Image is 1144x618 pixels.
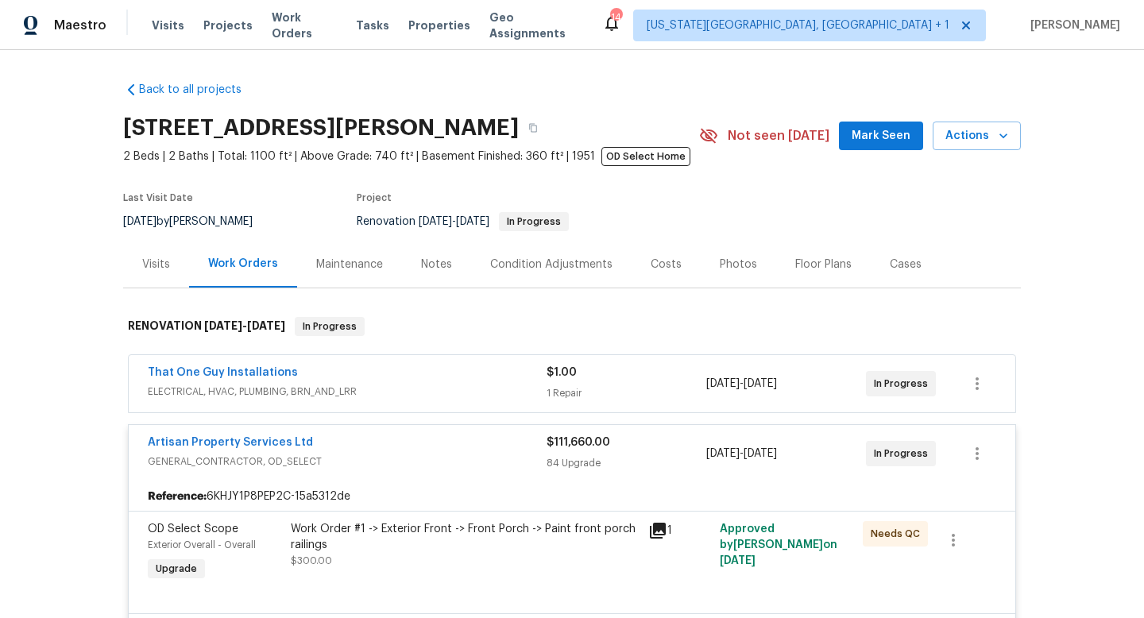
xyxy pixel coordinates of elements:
[547,385,706,401] div: 1 Repair
[357,193,392,203] span: Project
[795,257,852,272] div: Floor Plans
[890,257,922,272] div: Cases
[208,256,278,272] div: Work Orders
[490,257,613,272] div: Condition Adjustments
[203,17,253,33] span: Projects
[601,147,690,166] span: OD Select Home
[204,320,285,331] span: -
[945,126,1008,146] span: Actions
[148,367,298,378] a: That One Guy Installations
[204,320,242,331] span: [DATE]
[933,122,1021,151] button: Actions
[142,257,170,272] div: Visits
[247,320,285,331] span: [DATE]
[610,10,621,25] div: 14
[456,216,489,227] span: [DATE]
[706,448,740,459] span: [DATE]
[148,454,547,469] span: GENERAL_CONTRACTOR, OD_SELECT
[148,489,207,504] b: Reference:
[316,257,383,272] div: Maintenance
[728,128,829,144] span: Not seen [DATE]
[296,319,363,334] span: In Progress
[123,149,699,164] span: 2 Beds | 2 Baths | Total: 1100 ft² | Above Grade: 740 ft² | Basement Finished: 360 ft² | 1951
[291,521,639,553] div: Work Order #1 -> Exterior Front -> Front Porch -> Paint front porch railings
[149,561,203,577] span: Upgrade
[489,10,583,41] span: Geo Assignments
[123,301,1021,352] div: RENOVATION [DATE]-[DATE]In Progress
[123,120,519,136] h2: [STREET_ADDRESS][PERSON_NAME]
[706,378,740,389] span: [DATE]
[519,114,547,142] button: Copy Address
[706,376,777,392] span: -
[152,17,184,33] span: Visits
[547,367,577,378] span: $1.00
[871,526,926,542] span: Needs QC
[129,482,1015,511] div: 6KHJY1P8PEP2C-15a5312de
[356,20,389,31] span: Tasks
[421,257,452,272] div: Notes
[123,216,157,227] span: [DATE]
[874,446,934,462] span: In Progress
[647,17,949,33] span: [US_STATE][GEOGRAPHIC_DATA], [GEOGRAPHIC_DATA] + 1
[648,521,710,540] div: 1
[123,193,193,203] span: Last Visit Date
[852,126,910,146] span: Mark Seen
[419,216,489,227] span: -
[547,455,706,471] div: 84 Upgrade
[839,122,923,151] button: Mark Seen
[291,556,332,566] span: $300.00
[148,437,313,448] a: Artisan Property Services Ltd
[874,376,934,392] span: In Progress
[123,82,276,98] a: Back to all projects
[720,555,756,566] span: [DATE]
[419,216,452,227] span: [DATE]
[148,384,547,400] span: ELECTRICAL, HVAC, PLUMBING, BRN_AND_LRR
[720,523,837,566] span: Approved by [PERSON_NAME] on
[128,317,285,336] h6: RENOVATION
[357,216,569,227] span: Renovation
[651,257,682,272] div: Costs
[500,217,567,226] span: In Progress
[744,448,777,459] span: [DATE]
[148,540,256,550] span: Exterior Overall - Overall
[408,17,470,33] span: Properties
[744,378,777,389] span: [DATE]
[1024,17,1120,33] span: [PERSON_NAME]
[720,257,757,272] div: Photos
[148,523,238,535] span: OD Select Scope
[706,446,777,462] span: -
[54,17,106,33] span: Maestro
[272,10,337,41] span: Work Orders
[547,437,610,448] span: $111,660.00
[123,212,272,231] div: by [PERSON_NAME]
